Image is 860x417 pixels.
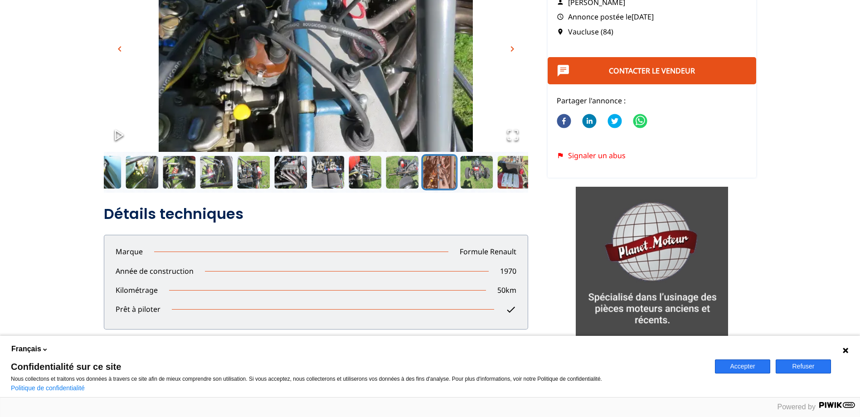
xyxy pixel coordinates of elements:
[113,42,126,56] button: chevron_left
[497,120,528,152] button: Open Fullscreen
[448,247,528,257] p: Formule Renault
[310,154,346,190] button: Go to Slide 25
[104,285,169,295] p: Kilométrage
[272,154,309,190] button: Go to Slide 24
[347,154,383,190] button: Go to Slide 26
[235,154,272,190] button: Go to Slide 23
[505,304,516,315] span: check
[607,108,622,136] button: twitter
[489,266,528,276] p: 1970
[557,96,748,106] p: Partager l'annonce :
[486,285,528,295] p: 50 km
[458,154,495,190] button: Go to Slide 29
[11,344,41,354] span: Français
[384,154,420,190] button: Go to Slide 27
[582,108,597,136] button: linkedin
[557,108,571,136] button: facebook
[87,154,123,190] button: Go to Slide 19
[104,266,205,276] p: Année de construction
[104,304,172,317] p: Prêt à piloter
[11,384,85,392] a: Politique de confidentialité
[11,376,704,382] p: Nous collectons et traitons vos données à travers ce site afin de mieux comprendre son utilisatio...
[104,120,135,152] button: Play or Pause Slideshow
[104,247,154,257] p: Marque
[104,205,528,223] h2: Détails techniques
[557,12,748,22] p: Annonce postée le [DATE]
[777,403,816,411] span: Powered by
[557,151,748,160] div: Signaler un abus
[421,154,457,190] button: Go to Slide 28
[633,108,647,136] button: whatsapp
[114,44,125,54] span: chevron_left
[161,154,197,190] button: Go to Slide 21
[124,154,160,190] button: Go to Slide 20
[11,362,704,371] span: Confidentialité sur ce site
[548,57,757,84] button: Contacter le vendeur
[557,27,748,37] p: Vaucluse (84)
[198,154,234,190] button: Go to Slide 22
[496,154,532,190] button: Go to Slide 30
[776,359,831,373] button: Refuser
[505,42,519,56] button: chevron_right
[715,359,770,373] button: Accepter
[507,44,518,54] span: chevron_right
